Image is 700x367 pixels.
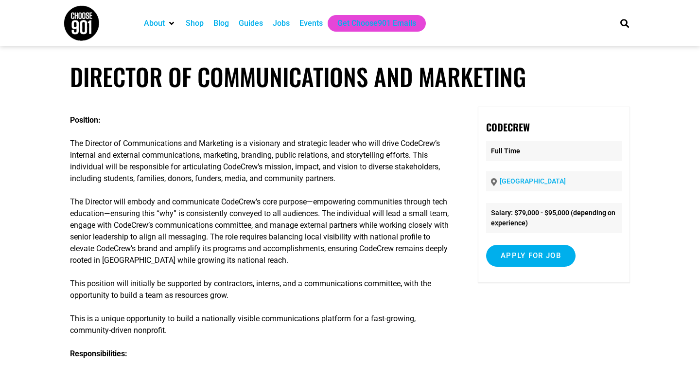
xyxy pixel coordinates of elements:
strong: Position: [70,115,101,125]
p: This position will initially be supported by contractors, interns, and a communications committee... [70,278,450,301]
h1: Director of Communications and Marketing [70,62,630,91]
a: Guides [239,18,263,29]
a: Shop [186,18,204,29]
a: [GEOGRAPHIC_DATA] [500,177,566,185]
a: Blog [213,18,229,29]
p: The Director will embody and communicate CodeCrew’s core purpose—empowering communities through t... [70,196,450,266]
a: About [144,18,165,29]
strong: Responsibilities: [70,349,127,358]
strong: CodeCrew [486,120,530,134]
a: Events [299,18,323,29]
a: Jobs [273,18,290,29]
nav: Main nav [139,15,604,32]
div: Search [617,15,633,31]
div: About [139,15,181,32]
p: Full Time [486,141,622,161]
p: This is a unique opportunity to build a nationally visible communications platform for a fast-gro... [70,313,450,336]
p: The Director of Communications and Marketing is a visionary and strategic leader who will drive C... [70,138,450,184]
li: Salary: $79,000 - $95,000 (depending on experience) [486,203,622,233]
a: Get Choose901 Emails [337,18,416,29]
input: Apply for job [486,245,576,267]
